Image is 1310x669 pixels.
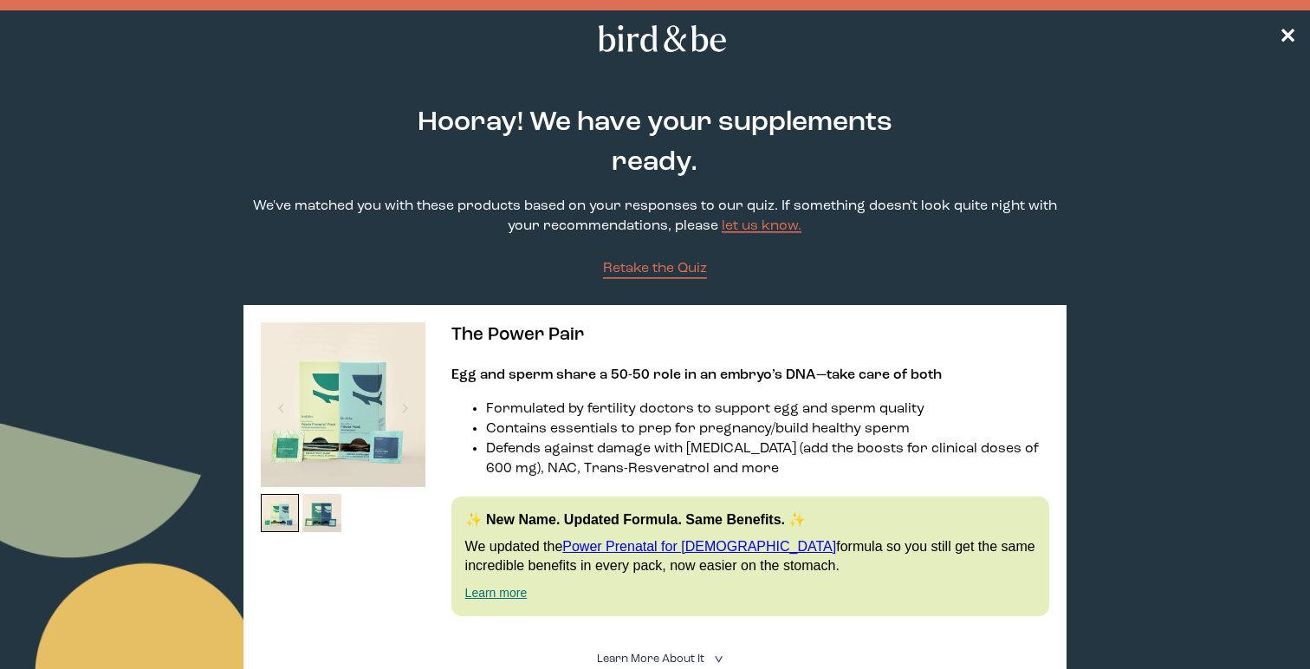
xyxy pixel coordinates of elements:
[261,494,300,533] img: thumbnail image
[486,439,1050,479] li: Defends against damage with [MEDICAL_DATA] (add the boosts for clinical doses of 600 mg), NAC, Tr...
[243,197,1067,237] p: We've matched you with these products based on your responses to our quiz. If something doesn't l...
[1279,28,1296,49] span: ✕
[603,259,707,279] a: Retake the Quiz
[302,494,341,533] img: thumbnail image
[465,586,528,600] a: Learn more
[451,368,942,382] strong: Egg and sperm share a 50-50 role in an embryo’s DNA—take care of both
[486,399,1050,419] li: Formulated by fertility doctors to support egg and sperm quality
[603,262,707,276] span: Retake the Quiz
[465,537,1036,576] p: We updated the formula so you still get the same incredible benefits in every pack, now easier on...
[597,651,713,667] summary: Learn More About it <
[261,322,425,487] img: thumbnail image
[562,539,836,554] a: Power Prenatal for [DEMOGRAPHIC_DATA]
[597,653,704,665] span: Learn More About it
[1223,588,1293,652] iframe: Gorgias live chat messenger
[709,654,725,664] i: <
[408,103,902,183] h2: Hooray! We have your supplements ready.
[451,326,584,344] span: The Power Pair
[1279,23,1296,54] a: ✕
[722,219,801,233] a: let us know.
[465,512,807,527] strong: ✨ New Name. Updated Formula. Same Benefits. ✨
[486,419,1050,439] li: Contains essentials to prep for pregnancy/build healthy sperm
